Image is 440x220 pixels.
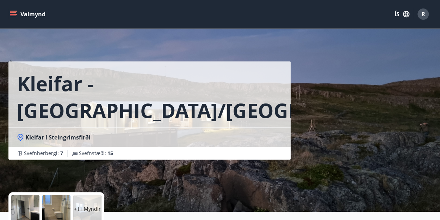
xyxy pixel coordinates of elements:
p: +11 Myndir [74,206,101,213]
span: Kleifar í Steingrímsfirði [25,133,91,141]
button: R [415,6,432,23]
span: Svefnherbergi : [24,150,63,157]
h1: Kleifar - [GEOGRAPHIC_DATA]/[GEOGRAPHIC_DATA] [17,70,427,124]
button: menu [8,8,48,20]
span: 7 [60,150,63,156]
span: Svefnstæði : [79,150,113,157]
span: 15 [107,150,113,156]
span: R [421,10,425,18]
button: ÍS [391,8,413,20]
